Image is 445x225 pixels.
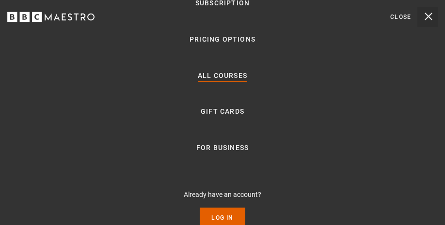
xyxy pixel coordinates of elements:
[201,106,244,118] a: Gift Cards
[390,7,438,27] button: Toggle navigation
[7,10,95,24] svg: BBC Maestro
[198,70,247,82] a: All Courses
[184,190,261,200] p: Already have an account?
[190,34,255,45] a: Pricing Options
[196,142,249,154] a: For business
